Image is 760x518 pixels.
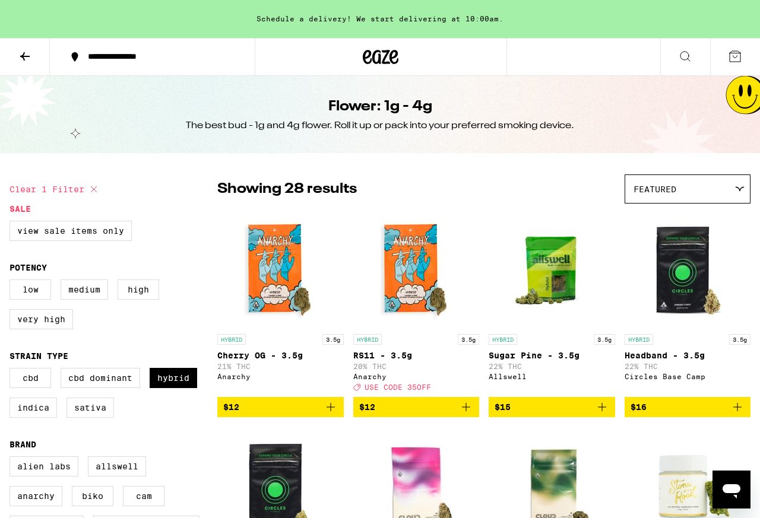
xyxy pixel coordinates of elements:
a: Open page for RS11 - 3.5g from Anarchy [353,209,480,397]
h1: Flower: 1g - 4g [328,97,432,117]
p: 20% THC [353,363,480,370]
span: $12 [359,402,375,412]
label: Alien Labs [9,456,78,476]
p: HYBRID [489,334,517,345]
label: Low [9,279,51,300]
span: Featured [634,185,676,194]
label: Indica [9,398,57,418]
label: View Sale Items Only [9,221,132,241]
iframe: Button to launch messaging window [712,471,750,509]
span: $15 [495,402,511,412]
img: Anarchy - RS11 - 3.5g [357,209,476,328]
span: $16 [631,402,647,412]
legend: Brand [9,440,36,449]
p: 22% THC [489,363,615,370]
label: Sativa [66,398,114,418]
p: HYBRID [625,334,653,345]
label: CBD [9,368,51,388]
a: Open page for Headband - 3.5g from Circles Base Camp [625,209,751,397]
p: HYBRID [353,334,382,345]
p: RS11 - 3.5g [353,351,480,360]
img: Allswell - Sugar Pine - 3.5g [492,209,611,328]
p: HYBRID [217,334,246,345]
img: Anarchy - Cherry OG - 3.5g [221,209,340,328]
button: Add to bag [625,397,751,417]
button: Add to bag [353,397,480,417]
p: 21% THC [217,363,344,370]
p: 22% THC [625,363,751,370]
label: Very High [9,309,73,329]
span: USE CODE 35OFF [365,383,431,391]
label: High [118,279,159,300]
label: Hybrid [150,368,197,388]
button: Add to bag [489,397,615,417]
p: 3.5g [594,334,615,345]
label: CAM [123,486,164,506]
label: Biko [72,486,113,506]
div: Anarchy [353,373,480,380]
div: Circles Base Camp [625,373,751,380]
p: Showing 28 results [217,179,357,199]
p: Sugar Pine - 3.5g [489,351,615,360]
legend: Strain Type [9,351,68,361]
div: The best bud - 1g and 4g flower. Roll it up or pack into your preferred smoking device. [186,119,574,132]
div: Anarchy [217,373,344,380]
legend: Potency [9,263,47,272]
label: Medium [61,279,108,300]
label: Anarchy [9,486,62,506]
img: Circles Base Camp - Headband - 3.5g [628,209,747,328]
button: Add to bag [217,397,344,417]
p: 3.5g [729,334,750,345]
p: Cherry OG - 3.5g [217,351,344,360]
legend: Sale [9,204,31,214]
p: 3.5g [322,334,344,345]
div: Allswell [489,373,615,380]
span: $12 [223,402,239,412]
label: Allswell [88,456,146,476]
a: Open page for Sugar Pine - 3.5g from Allswell [489,209,615,397]
a: Open page for Cherry OG - 3.5g from Anarchy [217,209,344,397]
label: CBD Dominant [61,368,140,388]
button: Clear 1 filter [9,174,101,204]
p: Headband - 3.5g [625,351,751,360]
p: 3.5g [458,334,479,345]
